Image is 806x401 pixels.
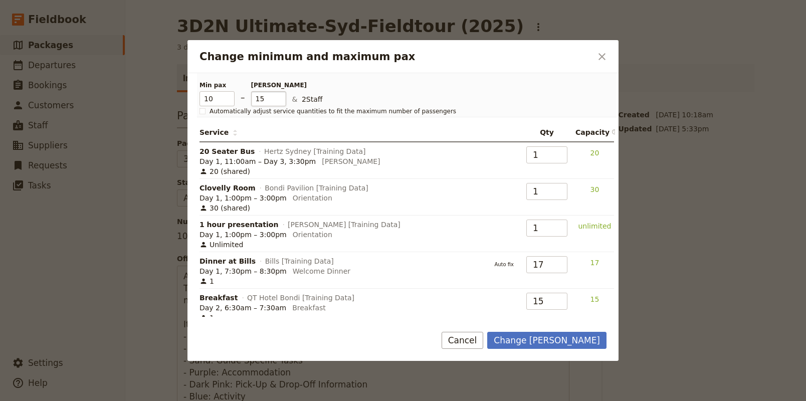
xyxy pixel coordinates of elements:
[322,156,380,166] div: [PERSON_NAME]
[241,91,245,106] span: –
[526,220,567,237] input: —
[210,107,456,115] span: Automatically adjust service quantities to fit the maximum number of passengers
[526,293,567,310] input: —
[571,123,614,142] th: Capacity
[265,183,368,193] span: Bondi Pavilion [Training Data]
[199,220,278,230] span: 1 hour presentation
[292,303,326,313] div: Breakfast
[199,156,316,166] span: Day 1, 11:00am – Day 3, 3:30pm
[522,123,571,142] th: Qty
[265,256,334,266] span: Bills [Training Data]
[590,259,599,267] span: 17
[199,293,238,303] span: Breakfast
[199,49,591,64] h2: Change minimum and maximum pax
[199,127,238,137] span: Service
[590,149,599,157] span: 20
[590,185,599,193] span: 30
[199,183,256,193] span: Clovelly Room
[526,183,567,200] input: —
[199,166,250,176] span: 20 (shared)
[293,230,332,240] div: Orientation
[293,193,332,203] div: Orientation
[526,146,567,163] input: —
[199,91,235,106] input: Min pax
[526,256,567,273] input: —
[590,295,599,303] span: 15
[199,193,287,203] span: Day 1, 1:00pm – 3:00pm
[490,258,518,271] button: Auto fix
[292,94,601,106] p: 2 Staff
[199,240,243,250] span: Unlimited
[247,293,354,303] span: QT Hotel Bondi [Training Data]
[199,303,286,313] span: Day 2, 6:30am – 7:30am
[292,95,298,103] span: &
[490,258,518,268] span: Auto fix
[251,81,286,89] span: [PERSON_NAME]
[199,266,287,276] span: Day 1, 7:30pm – 8:30pm
[442,332,484,349] button: Cancel
[199,313,214,323] span: 1
[612,129,618,137] span: ​
[251,91,286,106] input: [PERSON_NAME]
[264,146,366,156] span: Hertz Sydney [Training Data]
[578,222,611,230] span: unlimited
[199,123,486,142] th: Service
[199,146,255,156] span: 20 Seater Bus
[199,276,214,286] span: 1
[293,266,350,276] div: Welcome Dinner
[199,81,235,89] span: Min pax
[593,48,611,65] button: Close dialog
[288,220,400,230] span: [PERSON_NAME] [Training Data]
[199,230,287,240] span: Day 1, 1:00pm – 3:00pm
[199,256,256,266] span: Dinner at Bills
[487,332,607,349] button: Change [PERSON_NAME]
[199,203,250,213] span: 30 (shared)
